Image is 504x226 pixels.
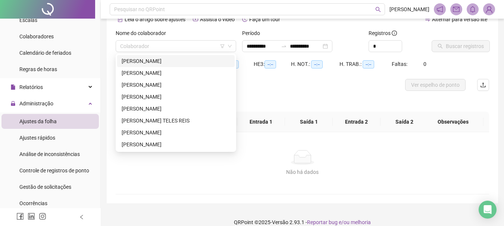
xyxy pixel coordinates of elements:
button: Buscar registros [432,40,490,52]
span: Análise de inconsistências [19,151,80,157]
span: to [281,43,287,49]
span: Separar saldo positivo e negativo? [122,93,207,101]
span: history [242,17,247,22]
th: Entrada 1 [237,112,285,132]
span: Observações [429,118,478,126]
span: Relatórios [19,84,43,90]
label: Nome do colaborador [116,29,171,37]
img: 94179 [483,4,495,15]
span: instagram [39,213,46,220]
span: Faltas: [392,61,408,67]
span: --:-- [227,60,239,69]
div: HE 3: [254,60,291,69]
button: Ver espelho de ponto [405,79,466,91]
span: Alternar para versão lite [432,16,487,22]
div: Open Intercom Messenger [479,201,497,219]
span: --:-- [363,60,374,69]
span: Calendário de feriados [19,50,71,56]
span: Gestão de solicitações [19,184,71,190]
div: HE 2: [216,60,254,69]
th: Saída 1 [285,112,333,132]
span: Ajustes rápidos [19,135,55,141]
span: Controle de registros de ponto [19,168,89,174]
span: upload [480,82,486,88]
span: mail [453,6,460,13]
span: Faça um tour [249,16,280,22]
span: --:-- [143,60,154,69]
th: Saída 2 [381,112,428,132]
div: H. NOT.: [291,60,339,69]
span: 0 [423,61,426,67]
div: Saldo total: [116,60,179,69]
span: facebook [16,213,24,220]
span: file [10,85,16,90]
th: Jornadas [160,112,237,132]
span: bell [469,6,476,13]
div: HE 1: [179,60,216,69]
span: Administração [19,101,53,106]
span: Versão [272,219,288,225]
span: file-text [118,17,123,22]
span: linkedin [28,213,35,220]
th: Entrada 2 [333,112,381,132]
div: Não há dados [125,168,480,176]
span: swap-right [281,43,287,49]
span: --:-- [190,60,201,69]
span: --:-- [264,60,276,69]
span: left [79,214,84,220]
span: [PERSON_NAME] [389,5,429,13]
label: Período [242,29,265,37]
span: down [228,44,232,48]
span: notification [436,6,443,13]
span: Escalas [19,17,37,23]
span: Reportar bug e/ou melhoria [307,219,371,225]
span: Leia o artigo sobre ajustes [125,16,185,22]
span: Assista o vídeo [200,16,235,22]
span: search [375,7,381,12]
span: Ajustes da folha [19,118,57,124]
th: Observações [423,112,483,132]
span: swap [425,17,430,22]
span: --:-- [311,60,323,69]
div: H. TRAB.: [339,60,392,69]
th: Data [116,112,160,132]
span: Colaboradores [19,34,54,39]
span: lock [10,101,16,106]
span: Registros [369,29,397,37]
span: youtube [193,17,198,22]
span: info-circle [392,31,397,36]
span: filter [220,44,225,48]
span: Regras de horas [19,66,57,72]
span: Ocorrências [19,200,47,206]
